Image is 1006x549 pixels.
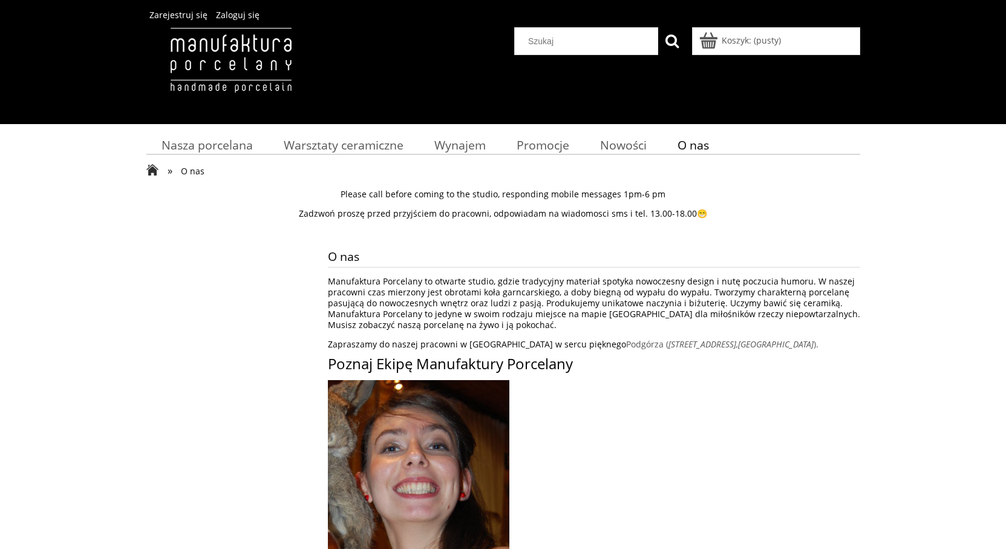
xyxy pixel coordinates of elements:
a: Nasza porcelana [146,133,269,157]
span: Koszyk: [722,35,751,46]
span: Nowości [600,137,647,153]
a: Produkty w koszyku 0. Przejdź do koszyka [701,35,781,46]
p: Zadzwoń proszę przed przyjściem do pracowni, odpowiadam na wiadomosci sms i tel. 13.00-18.00😁 [146,208,860,219]
em: [STREET_ADDRESS], [668,338,738,350]
span: O nas [328,246,860,267]
p: Manufaktura Porcelany to otwarte studio, gdzie tradycyjny materiał spotyka nowoczesny design i nu... [328,276,860,330]
span: Promocje [517,137,569,153]
a: Nowości [584,133,662,157]
a: Podgórza ([STREET_ADDRESS],[GEOGRAPHIC_DATA]). [626,338,818,350]
input: Szukaj w sklepie [519,28,658,54]
a: Promocje [501,133,584,157]
img: Manufaktura Porcelany [146,27,315,118]
span: Poznaj Ekipę Manufaktury Porcelany [328,353,573,373]
span: Wynajem [434,137,486,153]
b: (pusty) [754,35,781,46]
span: » [168,163,172,177]
p: Please call before coming to the studio, responding mobile messages 1pm-6 pm [146,189,860,200]
p: Zapraszamy do naszej pracowni w [GEOGRAPHIC_DATA] w sercu pięknego [328,339,860,350]
em: [GEOGRAPHIC_DATA] [738,338,814,350]
a: Warsztaty ceramiczne [268,133,419,157]
span: Warsztaty ceramiczne [284,137,403,153]
span: Nasza porcelana [162,137,253,153]
button: Szukaj [658,27,686,55]
a: Zaloguj się [216,9,260,21]
a: O nas [662,133,724,157]
a: Wynajem [419,133,501,157]
a: Zarejestruj się [149,9,207,21]
span: O nas [678,137,709,153]
span: O nas [181,165,204,177]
